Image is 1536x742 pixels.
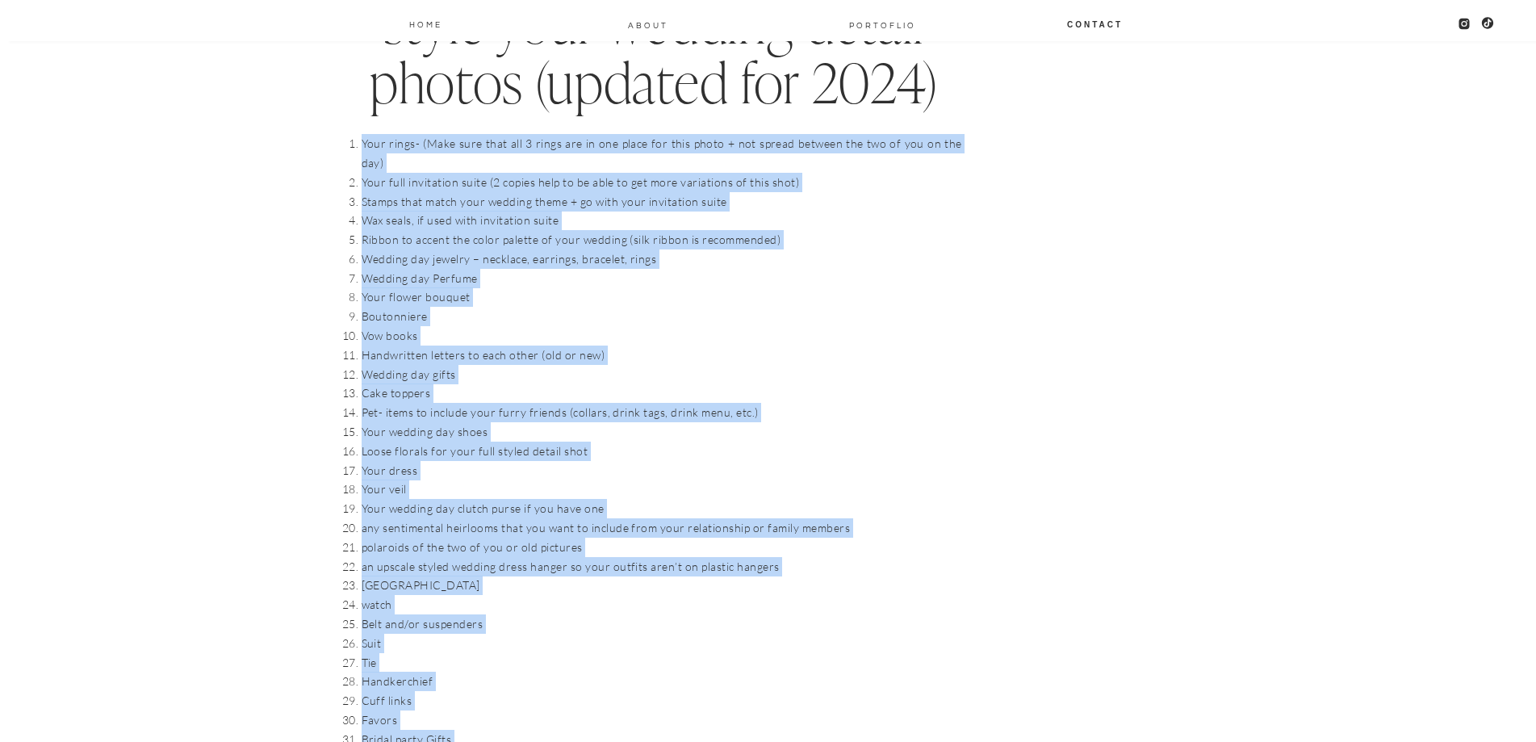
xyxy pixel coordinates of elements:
[362,211,962,230] li: Wax seals, if used with invitation suite
[843,18,923,31] a: PORTOFLIO
[362,672,962,691] li: Handkerchief
[362,403,962,422] li: Pet- items to include your furry friends (collars, drink tags, drink menu, etc.)
[627,18,669,31] a: About
[362,595,962,614] li: watch
[362,287,962,307] li: Your flower bouquet
[362,518,962,538] li: any sentimental heirlooms that you want to include from your relationship or family members
[362,538,962,557] li: polaroids of the two of you or old pictures
[362,442,962,461] li: Loose florals for your full styled detail shot
[362,557,962,576] li: an upscale styled wedding dress hanger so your outfits aren’t on plastic hangers
[362,173,962,192] li: Your full invitation suite (2 copies help to be able to get more variations of this shot)
[362,653,962,673] li: Tie
[362,134,962,173] li: Your rings- (Make sure that all 3 rings are in one place for this photo + not spread between the ...
[362,346,962,365] li: Handwritten letters to each other (old or new)
[362,192,962,212] li: Stamps that match your wedding theme + go with your invitation suite
[1066,17,1124,30] a: Contact
[362,307,962,326] li: Boutonniere
[408,17,444,30] a: Home
[362,365,962,384] li: Wedding day gifts
[362,461,962,480] li: Your dress
[362,499,962,518] li: Your wedding day clutch purse if you have one
[362,691,962,711] li: Cuff links
[362,249,962,269] li: Wedding day jewelry – necklace, earrings, bracelet, rings
[362,422,962,442] li: Your wedding day shoes
[362,711,962,730] li: Favors
[362,384,962,403] li: Cake toppers
[362,480,962,499] li: Your veil
[362,576,962,595] li: [GEOGRAPHIC_DATA]
[362,634,962,653] li: Suit
[362,269,962,288] li: Wedding day Perfume
[362,230,962,249] li: Ribbon to accent the color palette of your wedding (silk ribbon is recommended)
[362,326,962,346] li: Vow books
[362,614,962,634] li: Belt and/or suspenders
